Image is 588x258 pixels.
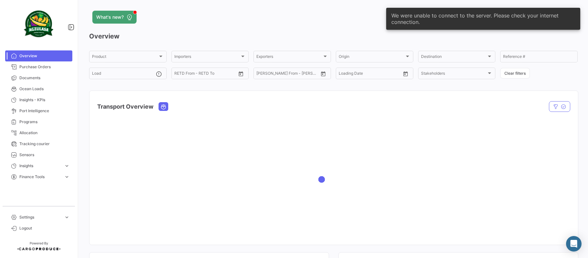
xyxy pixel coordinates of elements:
[174,55,240,60] span: Importers
[5,61,72,72] a: Purchase Orders
[19,152,70,158] span: Sensors
[421,55,487,60] span: Destination
[19,141,70,147] span: Tracking courier
[5,94,72,105] a: Insights - KPIs
[19,225,70,231] span: Logout
[188,72,218,77] input: To
[96,14,124,20] span: What's new?
[19,174,61,180] span: Finance Tools
[391,12,575,25] span: We were unable to connect to the server. Please check your internet connection.
[5,127,72,138] a: Allocation
[19,214,61,220] span: Settings
[339,72,348,77] input: From
[92,11,137,24] button: What's new?
[64,214,70,220] span: expand_more
[318,69,328,79] button: Open calendar
[19,130,70,136] span: Allocation
[64,163,70,169] span: expand_more
[256,55,322,60] span: Exporters
[5,72,72,83] a: Documents
[256,72,265,77] input: From
[352,72,382,77] input: To
[5,105,72,116] a: Port Intelligence
[174,72,183,77] input: From
[421,72,487,77] span: Stakeholders
[19,108,70,114] span: Port Intelligence
[500,68,530,79] button: Clear filters
[401,69,410,79] button: Open calendar
[97,102,153,111] h4: Transport Overview
[19,64,70,70] span: Purchase Orders
[5,116,72,127] a: Programs
[23,8,55,40] img: agzulasa-logo.png
[19,119,70,125] span: Programs
[5,50,72,61] a: Overview
[236,69,246,79] button: Open calendar
[89,32,578,41] h3: Overview
[19,97,70,103] span: Insights - KPIs
[19,163,61,169] span: Insights
[19,75,70,81] span: Documents
[19,86,70,92] span: Ocean Loads
[339,55,405,60] span: Origin
[270,72,300,77] input: To
[92,55,158,60] span: Product
[159,102,168,111] button: Ocean
[19,53,70,59] span: Overview
[5,149,72,160] a: Sensors
[5,138,72,149] a: Tracking courier
[5,83,72,94] a: Ocean Loads
[64,174,70,180] span: expand_more
[566,236,582,252] div: Abrir Intercom Messenger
